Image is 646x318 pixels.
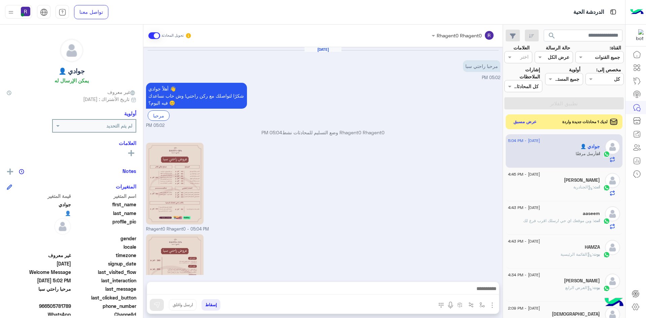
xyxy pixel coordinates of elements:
[609,8,617,16] img: tab
[488,301,496,309] img: send attachment
[585,244,600,250] h5: HAMZA
[580,144,600,149] h5: جوادي 👤
[504,97,624,109] button: تطبيق الفلاتر
[161,33,184,38] small: تحويل المحادثة
[72,192,137,200] span: اسم المتغير
[124,110,136,116] h6: أولوية
[72,269,137,276] span: last_visited_flow
[562,119,608,125] span: لديك 1 محادثات جديدة واردة
[146,143,204,224] img: 2KfZhNmF2LPYp9isLmpwZw%3D%3D.jpg
[605,240,620,255] img: defaultAdmin.png
[561,252,593,257] span: : القائمة الرئيسية
[630,5,644,19] img: Logo
[603,184,610,191] img: WhatsApp
[7,201,71,208] span: جوادي
[148,110,170,121] div: مرحبا
[7,252,71,259] span: غير معروف
[7,294,71,301] span: null
[603,151,610,157] img: WhatsApp
[74,5,108,19] a: تواصل معنا
[7,243,71,250] span: null
[7,311,71,318] span: 2
[605,274,620,289] img: defaultAdmin.png
[482,75,500,80] span: 05:02 PM
[7,8,15,16] img: profile
[603,285,610,292] img: WhatsApp
[72,201,137,208] span: first_name
[508,305,540,311] span: [DATE] - 2:09 PM
[438,303,444,308] img: make a call
[513,44,530,51] label: العلامات
[446,301,455,309] img: send voice note
[7,169,13,175] img: add
[504,66,540,80] label: إشارات الملاحظات
[72,260,137,267] span: signup_date
[594,184,600,189] span: انت
[523,218,594,223] span: وين موقعك اي حي ارسلك اقرب فرع لك
[7,285,71,292] span: مرحبا راحتي سبا
[455,299,466,310] button: create order
[7,140,136,146] h6: العلامات
[72,285,137,292] span: last_message
[72,210,137,217] span: last_name
[544,30,560,44] button: search
[122,168,136,174] h6: Notes
[202,299,220,311] button: إسقاط
[304,47,342,52] h6: [DATE]
[605,173,620,188] img: defaultAdmin.png
[72,303,137,310] span: phone_number
[21,7,30,16] img: userImage
[605,139,620,154] img: defaultAdmin.png
[146,83,247,109] p: 11/8/2025, 5:02 PM
[107,89,136,96] span: غير معروف
[610,44,621,51] label: القناة:
[457,302,463,308] img: create order
[54,218,71,235] img: defaultAdmin.png
[477,299,488,310] button: select flow
[508,238,540,244] span: [DATE] - 4:43 PM
[72,218,137,234] span: profile_pic
[116,183,136,189] h6: المتغيرات
[72,294,137,301] span: last_clicked_button
[597,151,600,156] span: انت
[511,117,540,127] button: عرض مسبق
[552,311,600,317] h5: Indian
[19,169,24,174] img: notes
[573,184,594,189] span: : الجنادرية
[565,285,593,290] span: : العرض الرابع
[546,44,570,51] label: حالة الرسالة
[548,32,556,40] span: search
[602,291,626,315] img: hulul-logo.png
[603,218,610,224] img: WhatsApp
[508,171,540,177] span: [DATE] - 4:45 PM
[72,235,137,242] span: gender
[605,206,620,221] img: defaultAdmin.png
[72,252,137,259] span: timezone
[468,302,474,308] img: Trigger scenario
[72,311,137,318] span: ChannelId
[55,77,89,83] h6: يمكن الإرسال له
[261,130,282,135] span: 05:04 PM
[520,53,530,62] div: اختر
[569,66,580,73] label: أولوية
[593,285,600,290] span: بوت
[146,129,500,136] p: Rhagent0 Rhagent0 وضع التسليم للمحادثات نشط
[508,272,540,278] span: [DATE] - 4:34 PM
[59,67,85,75] h5: جوادي 👤
[564,177,600,183] h5: محمد
[573,8,604,17] p: الدردشة الحية
[169,299,196,311] button: ارسل واغلق
[72,243,137,250] span: locale
[463,60,500,72] p: 11/8/2025, 5:02 PM
[153,302,160,308] img: send message
[7,303,71,310] span: 966505781789
[594,218,600,223] span: انت
[7,235,71,242] span: null
[146,122,165,129] span: 05:02 PM
[72,277,137,284] span: last_interaction
[83,96,130,103] span: تاريخ الأشتراك : [DATE]
[56,5,69,19] a: tab
[466,299,477,310] button: Trigger scenario
[146,226,209,233] span: Rhagent0 Rhagent0 - 05:04 PM
[59,8,66,16] img: tab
